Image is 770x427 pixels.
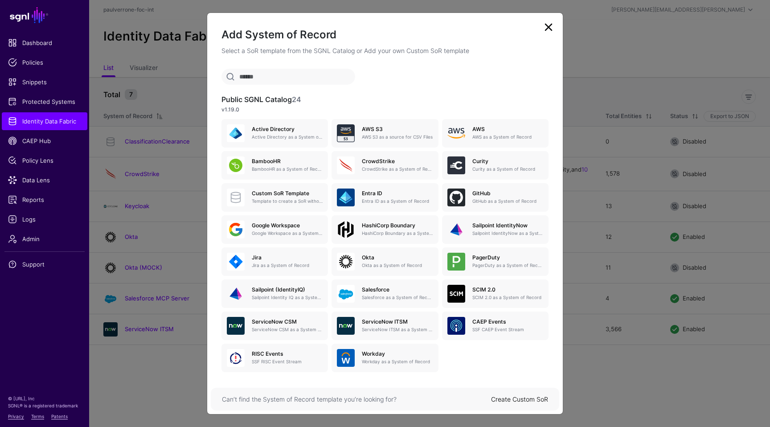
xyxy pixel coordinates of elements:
p: Okta as a System of Record [362,262,433,269]
h5: Sailpoint (IdentityIQ) [252,287,323,293]
p: Sailpoint IdentityNow as a System of Record [472,230,543,237]
img: svg+xml;base64,PHN2ZyB3aWR0aD0iNjQiIGhlaWdodD0iNjQiIHZpZXdCb3g9IjAgMCA2NCA2NCIgZmlsbD0ibm9uZSIgeG... [337,317,355,335]
a: JiraJira as a System of Record [221,247,328,276]
p: Select a SoR template from the SGNL Catalog or Add your own Custom SoR template [221,46,549,55]
h5: AWS S3 [362,126,433,132]
h5: RISC Events [252,351,323,357]
p: SSF RISC Event Stream [252,358,323,365]
h5: Jira [252,255,323,261]
a: PagerDutyPagerDuty as a System of Record [442,247,549,276]
a: ServiceNow CSMServiceNow CSM as a System of Record [221,312,328,340]
p: SCIM 2.0 as a System of Record [472,294,543,301]
h5: Workday [362,351,433,357]
img: svg+xml;base64,PHN2ZyB3aWR0aD0iNjQiIGhlaWdodD0iNjQiIHZpZXdCb3g9IjAgMCA2NCA2NCIgZmlsbD0ibm9uZSIgeG... [227,156,245,174]
a: AWS S3AWS S3 as a source for CSV Files [332,119,438,148]
h5: BambooHR [252,158,323,164]
img: svg+xml;base64,PHN2ZyB3aWR0aD0iNjQiIGhlaWdodD0iNjQiIHZpZXdCb3g9IjAgMCA2NCA2NCIgZmlsbD0ibm9uZSIgeG... [447,156,465,174]
a: Custom SoR TemplateTemplate to create a SoR without any entities, attributes or relationships. On... [221,183,328,212]
a: BambooHRBambooHR as a System of Record [221,151,328,180]
p: HashiCorp Boundary as a System of Record [362,230,433,237]
div: Can’t find the System of Record template you’re looking for? [222,394,491,404]
a: CAEP EventsSSF CAEP Event Stream [442,312,549,340]
h3: Public SGNL Catalog [221,95,549,104]
a: Sailpoint (IdentityIQ)Sailpoint Identity IQ as a System of Record [221,279,328,308]
a: HashiCorp BoundaryHashiCorp Boundary as a System of Record [332,215,438,244]
a: RISC EventsSSF RISC Event Stream [221,344,328,372]
p: Workday as a System of Record [362,358,433,365]
img: svg+xml;base64,PHN2ZyB3aWR0aD0iNjQiIGhlaWdodD0iNjQiIHZpZXdCb3g9IjAgMCA2NCA2NCIgZmlsbD0ibm9uZSIgeG... [447,317,465,335]
img: svg+xml;base64,PHN2ZyB3aWR0aD0iNjQiIGhlaWdodD0iNjQiIHZpZXdCb3g9IjAgMCA2NCA2NCIgZmlsbD0ibm9uZSIgeG... [447,285,465,303]
img: svg+xml;base64,PHN2ZyB3aWR0aD0iNjQiIGhlaWdodD0iNjQiIHZpZXdCb3g9IjAgMCA2NCA2NCIgZmlsbD0ibm9uZSIgeG... [337,253,355,271]
a: AWSAWS as a System of Record [442,119,549,148]
h5: Okta [362,255,433,261]
img: svg+xml;base64,PHN2ZyB4bWxucz0iaHR0cDovL3d3dy53My5vcmcvMjAwMC9zdmciIHhtbG5zOnhsaW5rPSJodHRwOi8vd3... [447,124,465,142]
h5: CAEP Events [472,319,543,325]
img: svg+xml;base64,PHN2ZyB4bWxucz0iaHR0cDovL3d3dy53My5vcmcvMjAwMC9zdmciIHdpZHRoPSIxMDBweCIgaGVpZ2h0PS... [337,221,355,238]
p: Entra ID as a System of Record [362,198,433,205]
a: SalesforceSalesforce as a System of Record [332,279,438,308]
img: svg+xml;base64,PHN2ZyB3aWR0aD0iNjQiIGhlaWdodD0iNjQiIHZpZXdCb3g9IjAgMCA2NCA2NCIgZmlsbD0ibm9uZSIgeG... [447,253,465,271]
img: svg+xml;base64,PHN2ZyB3aWR0aD0iNjQiIGhlaWdodD0iNjQiIHZpZXdCb3g9IjAgMCA2NCA2NCIgZmlsbD0ibm9uZSIgeG... [227,253,245,271]
h5: CrowdStrike [362,158,433,164]
p: SSF CAEP Event Stream [472,326,543,333]
img: svg+xml;base64,PHN2ZyB3aWR0aD0iNjQiIGhlaWdodD0iNjQiIHZpZXdCb3g9IjAgMCA2NCA2NCIgZmlsbD0ibm9uZSIgeG... [447,189,465,206]
img: svg+xml;base64,PHN2ZyB3aWR0aD0iNjQiIGhlaWdodD0iNjQiIHZpZXdCb3g9IjAgMCA2NCA2NCIgZmlsbD0ibm9uZSIgeG... [227,285,245,303]
h5: Sailpoint IdentityNow [472,222,543,229]
img: svg+xml;base64,PHN2ZyB3aWR0aD0iNjQiIGhlaWdodD0iNjQiIHZpZXdCb3g9IjAgMCA2NCA2NCIgZmlsbD0ibm9uZSIgeG... [227,317,245,335]
h5: SCIM 2.0 [472,287,543,293]
h5: HashiCorp Boundary [362,222,433,229]
h5: ServiceNow ITSM [362,319,433,325]
img: svg+xml;base64,PHN2ZyB3aWR0aD0iNjQiIGhlaWdodD0iNjQiIHZpZXdCb3g9IjAgMCA2NCA2NCIgZmlsbD0ibm9uZSIgeG... [337,285,355,303]
p: PagerDuty as a System of Record [472,262,543,269]
a: WorkdayWorkday as a System of Record [332,344,438,372]
p: CrowdStrike as a System of Record [362,166,433,172]
span: 24 [292,95,301,104]
a: Sailpoint IdentityNowSailpoint IdentityNow as a System of Record [442,215,549,244]
a: CurityCurity as a System of Record [442,151,549,180]
p: Active Directory as a System of Record [252,134,323,140]
h5: Custom SoR Template [252,190,323,197]
img: svg+xml;base64,PHN2ZyB3aWR0aD0iNjQiIGhlaWdodD0iNjQiIHZpZXdCb3g9IjAgMCA2NCA2NCIgZmlsbD0ibm9uZSIgeG... [337,349,355,367]
p: Template to create a SoR without any entities, attributes or relationships. Once created, you can... [252,198,323,205]
a: Google WorkspaceGoogle Workspace as a System of Record [221,215,328,244]
img: svg+xml;base64,PHN2ZyB3aWR0aD0iNjQiIGhlaWdodD0iNjQiIHZpZXdCb3g9IjAgMCA2NCA2NCIgZmlsbD0ibm9uZSIgeG... [337,156,355,174]
p: Jira as a System of Record [252,262,323,269]
h5: AWS [472,126,543,132]
img: svg+xml;base64,PHN2ZyB3aWR0aD0iNjQiIGhlaWdodD0iNjQiIHZpZXdCb3g9IjAgMCA2NCA2NCIgZmlsbD0ibm9uZSIgeG... [337,189,355,206]
p: Google Workspace as a System of Record [252,230,323,237]
h5: Active Directory [252,126,323,132]
p: AWS S3 as a source for CSV Files [362,134,433,140]
img: svg+xml;base64,PHN2ZyB3aWR0aD0iNjQiIGhlaWdodD0iNjQiIHZpZXdCb3g9IjAgMCA2NCA2NCIgZmlsbD0ibm9uZSIgeG... [227,349,245,367]
h5: Curity [472,158,543,164]
p: Curity as a System of Record [472,166,543,172]
h5: Google Workspace [252,222,323,229]
a: OktaOkta as a System of Record [332,247,438,276]
p: ServiceNow CSM as a System of Record [252,326,323,333]
a: Create Custom SoR [491,395,548,403]
img: svg+xml;base64,PHN2ZyB3aWR0aD0iNjQiIGhlaWdodD0iNjQiIHZpZXdCb3g9IjAgMCA2NCA2NCIgZmlsbD0ibm9uZSIgeG... [227,124,245,142]
p: Salesforce as a System of Record [362,294,433,301]
a: Active DirectoryActive Directory as a System of Record [221,119,328,148]
img: svg+xml;base64,PHN2ZyB3aWR0aD0iNjQiIGhlaWdodD0iNjQiIHZpZXdCb3g9IjAgMCA2NCA2NCIgZmlsbD0ibm9uZSIgeG... [337,124,355,142]
p: GitHub as a System of Record [472,198,543,205]
img: svg+xml;base64,PHN2ZyB3aWR0aD0iNjQiIGhlaWdodD0iNjQiIHZpZXdCb3g9IjAgMCA2NCA2NCIgZmlsbD0ibm9uZSIgeG... [447,221,465,238]
a: SCIM 2.0SCIM 2.0 as a System of Record [442,279,549,308]
h5: Entra ID [362,190,433,197]
p: BambooHR as a System of Record [252,166,323,172]
a: ServiceNow ITSMServiceNow ITSM as a System of Record [332,312,438,340]
a: GitHubGitHub as a System of Record [442,183,549,212]
a: CrowdStrikeCrowdStrike as a System of Record [332,151,438,180]
h5: GitHub [472,190,543,197]
h2: Add System of Record [221,27,549,42]
strong: v1.19.0 [221,106,239,113]
h5: ServiceNow CSM [252,319,323,325]
a: Entra IDEntra ID as a System of Record [332,183,438,212]
h5: Salesforce [362,287,433,293]
p: AWS as a System of Record [472,134,543,140]
img: svg+xml;base64,PHN2ZyB3aWR0aD0iNjQiIGhlaWdodD0iNjQiIHZpZXdCb3g9IjAgMCA2NCA2NCIgZmlsbD0ibm9uZSIgeG... [227,221,245,238]
p: Sailpoint Identity IQ as a System of Record [252,294,323,301]
p: ServiceNow ITSM as a System of Record [362,326,433,333]
h5: PagerDuty [472,255,543,261]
